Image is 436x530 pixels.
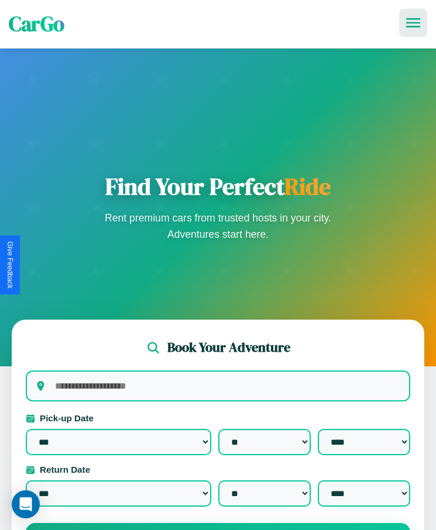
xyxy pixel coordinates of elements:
span: Ride [284,171,331,202]
label: Pick-up Date [26,413,410,423]
label: Return Date [26,465,410,474]
h2: Book Your Adventure [167,338,290,356]
h1: Find Your Perfect [101,172,335,200]
div: Open Intercom Messenger [12,490,40,518]
span: CarGo [9,10,64,38]
p: Rent premium cars from trusted hosts in your city. Adventures start here. [101,210,335,243]
div: Give Feedback [6,241,14,289]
